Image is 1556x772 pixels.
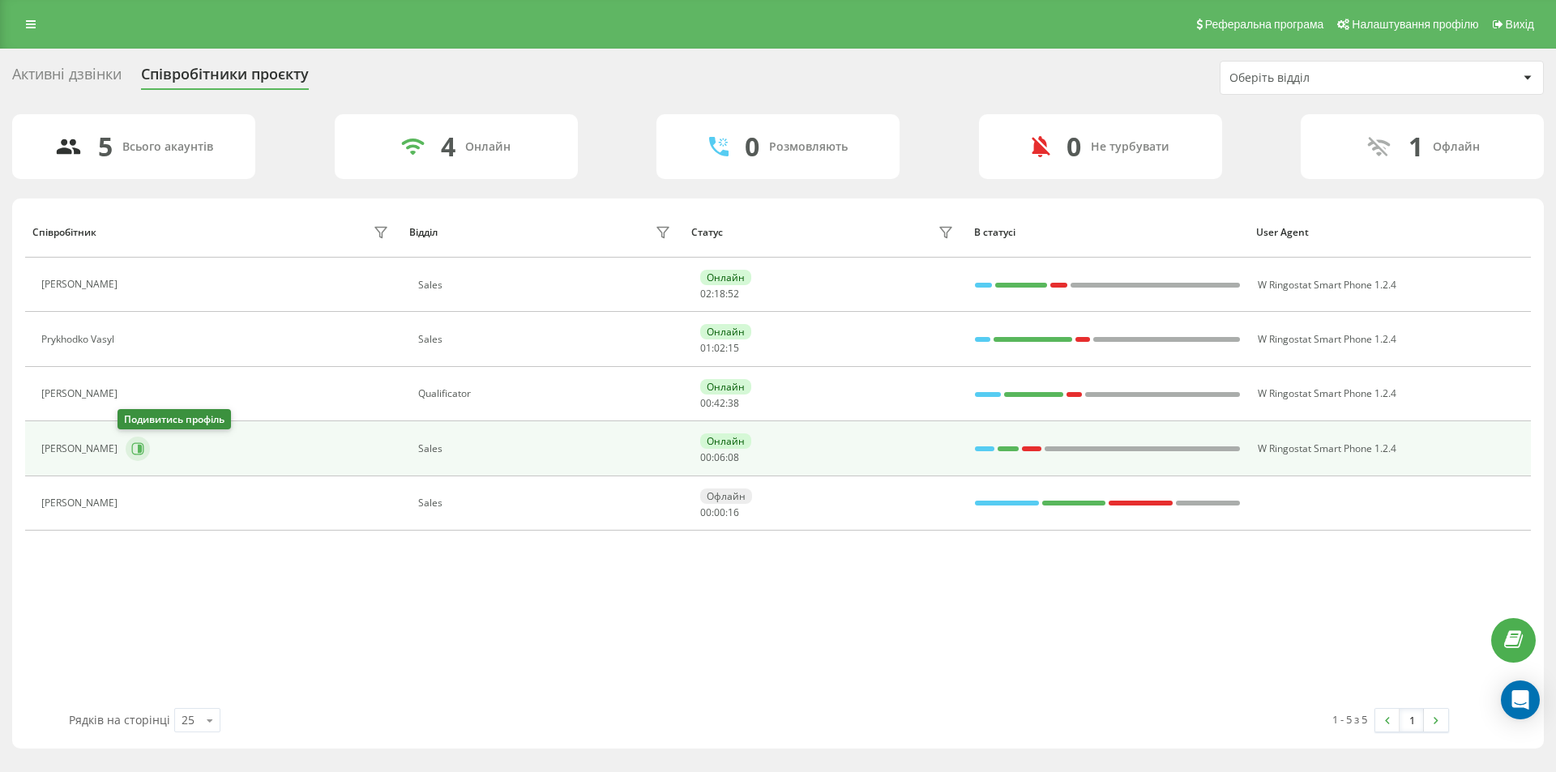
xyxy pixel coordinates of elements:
[41,497,122,509] div: [PERSON_NAME]
[974,227,1242,238] div: В статусі
[728,505,739,519] span: 16
[714,341,725,355] span: 02
[700,452,739,463] div: : :
[41,443,122,454] div: [PERSON_NAME]
[1501,680,1540,719] div: Open Intercom Messenger
[728,341,739,355] span: 15
[1258,332,1396,346] span: W Ringostat Smart Phone 1.2.4
[12,66,122,91] div: Активні дзвінки
[465,140,511,154] div: Онлайн
[118,409,231,429] div: Подивитись профіль
[98,131,113,162] div: 5
[418,443,675,454] div: Sales
[728,287,739,301] span: 52
[441,131,455,162] div: 4
[409,227,438,238] div: Відділ
[1506,18,1534,31] span: Вихід
[1409,131,1423,162] div: 1
[418,279,675,291] div: Sales
[69,712,170,727] span: Рядків на сторінці
[1067,131,1081,162] div: 0
[714,505,725,519] span: 00
[32,227,96,238] div: Співробітник
[700,505,712,519] span: 00
[700,287,712,301] span: 02
[700,343,739,354] div: : :
[700,270,751,285] div: Онлайн
[1205,18,1324,31] span: Реферальна програма
[769,140,848,154] div: Розмовляють
[41,334,118,345] div: Prykhodko Vasyl
[1091,140,1169,154] div: Не турбувати
[700,507,739,518] div: : :
[691,227,723,238] div: Статус
[418,334,675,345] div: Sales
[1258,441,1396,455] span: W Ringostat Smart Phone 1.2.4
[714,450,725,464] span: 06
[1400,709,1424,731] a: 1
[728,450,739,464] span: 08
[41,388,122,399] div: [PERSON_NAME]
[1352,18,1478,31] span: Налаштування профілю
[182,712,194,728] div: 25
[700,379,751,395] div: Онлайн
[700,433,751,449] div: Онлайн
[700,396,712,410] span: 00
[141,66,309,91] div: Співробітники проєкту
[714,396,725,410] span: 42
[700,341,712,355] span: 01
[41,279,122,290] div: [PERSON_NAME]
[728,396,739,410] span: 38
[745,131,759,162] div: 0
[418,388,675,399] div: Qualificator
[122,140,213,154] div: Всього акаунтів
[700,398,739,409] div: : :
[700,324,751,339] div: Онлайн
[714,287,725,301] span: 18
[1332,711,1367,727] div: 1 - 5 з 5
[1229,71,1423,85] div: Оберіть відділ
[1256,227,1524,238] div: User Agent
[1433,140,1480,154] div: Офлайн
[700,488,752,504] div: Офлайн
[1258,386,1396,400] span: W Ringostat Smart Phone 1.2.4
[700,288,739,300] div: : :
[700,450,712,464] span: 00
[1258,278,1396,292] span: W Ringostat Smart Phone 1.2.4
[418,497,675,509] div: Sales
